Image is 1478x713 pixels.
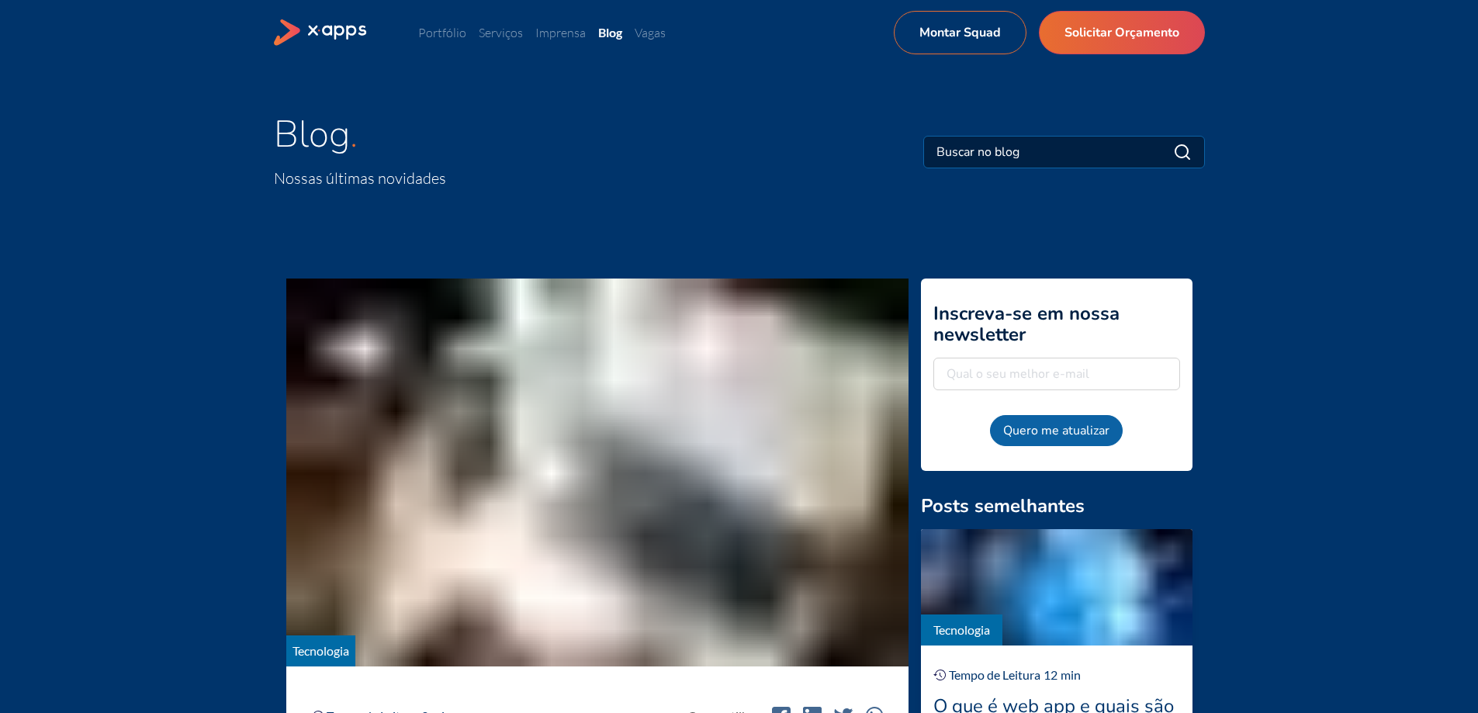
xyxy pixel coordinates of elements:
a: Tecnologia [933,622,990,637]
span: Nossas últimas novidades [274,168,446,188]
div: min [1061,666,1081,684]
h2: Inscreva-se em nossa newsletter [933,303,1180,345]
div: 12 [1044,666,1057,684]
a: Imprensa [535,25,586,40]
input: Buscar no blog [936,143,1094,161]
div: Tempo de Leitura [949,666,1040,684]
a: Solicitar Orçamento [1039,11,1205,54]
a: Serviços [479,25,523,40]
a: Blog [598,25,622,40]
a: Portfólio [418,25,466,40]
span: Blog [274,109,350,160]
input: Qual o seu melhor e-mail [933,358,1180,390]
h2: Posts semelhantes [921,496,1192,517]
button: Quero me atualizar [990,415,1123,446]
a: Montar Squad [894,11,1026,54]
a: Vagas [635,25,666,40]
a: Tecnologia [292,643,349,658]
